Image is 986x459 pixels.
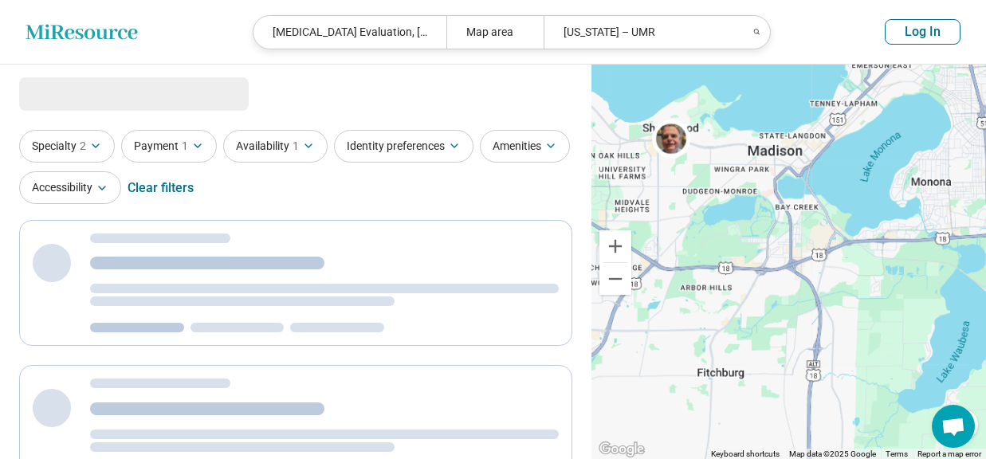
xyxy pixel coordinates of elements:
span: Loading... [19,77,153,109]
div: [US_STATE] – UMR [544,16,737,49]
span: 2 [80,138,86,155]
a: Report a map error [917,449,981,458]
button: Zoom in [599,230,631,262]
button: Identity preferences [334,130,473,163]
button: Amenities [480,130,570,163]
span: 1 [182,138,188,155]
div: Open chat [932,405,975,448]
div: Clear filters [128,169,194,207]
div: Map area [446,16,543,49]
button: Payment1 [121,130,217,163]
a: Terms (opens in new tab) [886,449,908,458]
button: Availability1 [223,130,328,163]
button: Zoom out [599,263,631,295]
button: Specialty2 [19,130,115,163]
span: 1 [293,138,299,155]
span: Map data ©2025 Google [789,449,876,458]
button: Accessibility [19,171,121,204]
button: Log In [885,19,960,45]
div: [MEDICAL_DATA] Evaluation, [MEDICAL_DATA] [253,16,447,49]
